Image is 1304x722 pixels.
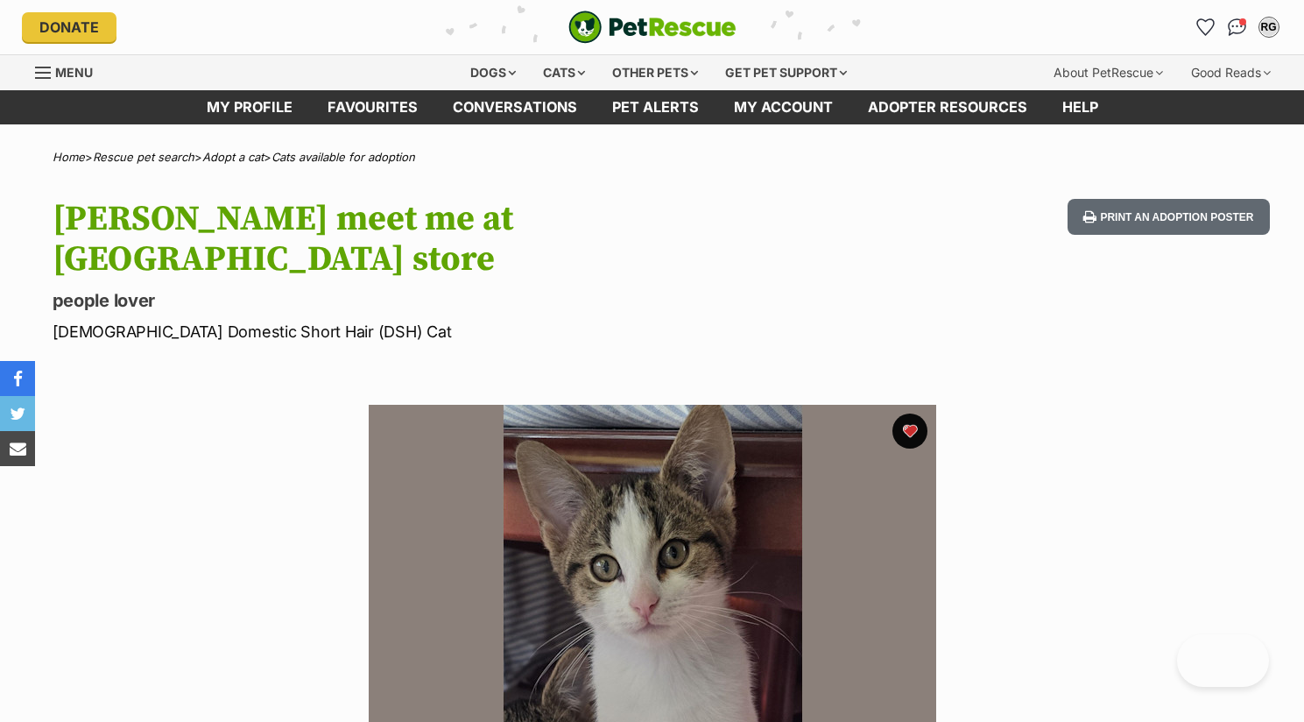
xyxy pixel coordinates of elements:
[1041,55,1175,90] div: About PetRescue
[22,12,116,42] a: Donate
[1223,13,1251,41] a: Conversations
[1045,90,1116,124] a: Help
[892,414,927,449] button: favourite
[568,11,737,44] img: logo-cat-932fe2b9b8326f06289b0f2fb663e598f794de774fb13d1741a6617ecf9a85b4.svg
[1177,634,1269,687] iframe: Help Scout Beacon - Open
[1260,18,1278,36] div: RG
[55,65,93,80] span: Menu
[9,151,1296,164] div: > > >
[53,288,793,313] p: people lover
[1068,199,1269,235] button: Print an adoption poster
[35,55,105,87] a: Menu
[271,150,415,164] a: Cats available for adoption
[568,11,737,44] a: PetRescue
[435,90,595,124] a: conversations
[1255,13,1283,41] button: My account
[716,90,850,124] a: My account
[310,90,435,124] a: Favourites
[850,90,1045,124] a: Adopter resources
[202,150,264,164] a: Adopt a cat
[189,90,310,124] a: My profile
[1228,18,1246,36] img: chat-41dd97257d64d25036548639549fe6c8038ab92f7586957e7f3b1b290dea8141.svg
[1192,13,1283,41] ul: Account quick links
[713,55,859,90] div: Get pet support
[458,55,528,90] div: Dogs
[600,55,710,90] div: Other pets
[53,150,85,164] a: Home
[595,90,716,124] a: Pet alerts
[1192,13,1220,41] a: Favourites
[531,55,597,90] div: Cats
[53,320,793,343] p: [DEMOGRAPHIC_DATA] Domestic Short Hair (DSH) Cat
[53,199,793,280] h1: [PERSON_NAME] meet me at [GEOGRAPHIC_DATA] store
[93,150,194,164] a: Rescue pet search
[1179,55,1283,90] div: Good Reads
